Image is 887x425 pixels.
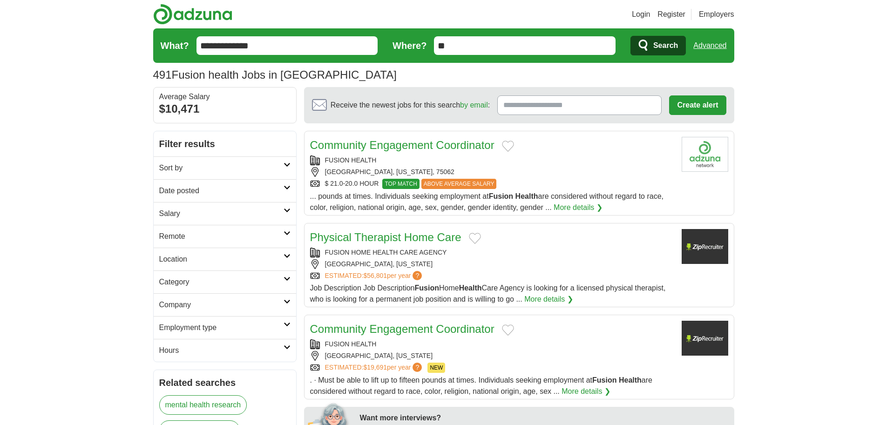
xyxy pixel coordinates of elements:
[159,345,284,356] h2: Hours
[632,9,650,20] a: Login
[154,339,296,362] a: Hours
[592,376,616,384] strong: Fusion
[619,376,642,384] strong: Health
[682,321,728,356] img: Company logo
[515,192,538,200] strong: Health
[325,363,424,373] a: ESTIMATED:$19,691per year?
[310,248,674,257] div: FUSION HOME HEALTH CARE AGENCY
[154,156,296,179] a: Sort by
[413,363,422,372] span: ?
[421,179,497,189] span: ABOVE AVERAGE SALARY
[310,259,674,269] div: [GEOGRAPHIC_DATA], [US_STATE]
[310,139,494,151] a: Community Engagement Coordinator
[699,9,734,20] a: Employers
[310,323,494,335] a: Community Engagement Coordinator
[393,39,427,53] label: Where?
[682,229,728,264] img: Company logo
[153,67,172,83] span: 491
[310,284,666,303] span: Job Description Job Description Home Care Agency is looking for a licensed physical therapist, wh...
[502,324,514,336] button: Add to favorite jobs
[554,202,603,213] a: More details ❯
[310,192,664,211] span: ... pounds at times. Individuals seeking employment at are considered without regard to race, col...
[460,101,488,109] a: by email
[360,412,729,424] div: Want more interviews?
[413,271,422,280] span: ?
[415,284,439,292] strong: Fusion
[154,225,296,248] a: Remote
[154,202,296,225] a: Salary
[310,179,674,189] div: $ 21.0-20.0 HOUR
[159,208,284,219] h2: Salary
[310,155,674,165] div: FUSION HEALTH
[154,131,296,156] h2: Filter results
[159,299,284,310] h2: Company
[154,293,296,316] a: Company
[524,294,573,305] a: More details ❯
[161,39,189,53] label: What?
[310,231,461,243] a: Physical Therapist Home Care
[459,284,482,292] strong: Health
[159,376,291,390] h2: Related searches
[159,395,247,415] a: mental health research
[159,93,291,101] div: Average Salary
[382,179,419,189] span: TOP MATCH
[159,231,284,242] h2: Remote
[153,68,397,81] h1: Fusion health Jobs in [GEOGRAPHIC_DATA]
[310,351,674,361] div: [GEOGRAPHIC_DATA], [US_STATE]
[159,101,291,117] div: $10,471
[159,185,284,196] h2: Date posted
[657,9,685,20] a: Register
[427,363,445,373] span: NEW
[562,386,610,397] a: More details ❯
[669,95,726,115] button: Create alert
[159,254,284,265] h2: Location
[159,322,284,333] h2: Employment type
[325,271,424,281] a: ESTIMATED:$56,801per year?
[693,36,726,55] a: Advanced
[489,192,513,200] strong: Fusion
[682,137,728,172] img: Company logo
[502,141,514,152] button: Add to favorite jobs
[153,4,232,25] img: Adzuna logo
[159,162,284,174] h2: Sort by
[630,36,686,55] button: Search
[363,272,387,279] span: $56,801
[653,36,678,55] span: Search
[154,270,296,293] a: Category
[310,339,674,349] div: FUSION HEALTH
[310,167,674,177] div: [GEOGRAPHIC_DATA], [US_STATE], 75062
[310,376,652,395] span: . · Must be able to lift up to fifteen pounds at times. Individuals seeking employment at are con...
[159,277,284,288] h2: Category
[331,100,490,111] span: Receive the newest jobs for this search :
[154,316,296,339] a: Employment type
[363,364,387,371] span: $19,691
[154,179,296,202] a: Date posted
[469,233,481,244] button: Add to favorite jobs
[154,248,296,270] a: Location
